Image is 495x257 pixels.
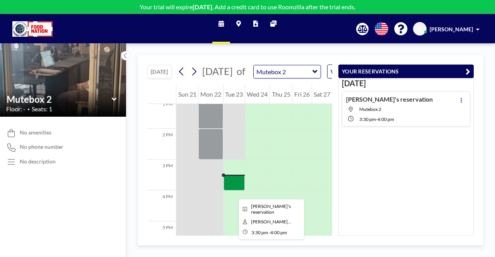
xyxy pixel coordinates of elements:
[147,98,176,129] div: 1 PM
[430,26,473,32] span: [PERSON_NAME]
[254,65,313,78] input: Mutebox 2
[202,65,233,77] span: [DATE]
[359,116,376,122] span: 3:30 PM
[245,85,270,104] div: Wed 24
[329,66,373,77] span: WEEKLY VIEW
[7,94,112,105] input: Mutebox 2
[27,107,30,112] span: •
[20,143,63,150] span: No phone number
[147,221,176,252] div: 5 PM
[346,95,433,103] h4: [PERSON_NAME]'s reservation
[377,116,394,122] span: 4:00 PM
[251,230,268,235] span: 3:30 PM
[237,65,245,77] span: of
[338,65,474,78] button: YOUR RESERVATIONS
[270,230,287,235] span: 4:00 PM
[193,3,212,10] b: [DATE]
[251,219,291,225] span: Joachim Marc Christensen
[147,191,176,221] div: 4 PM
[376,116,377,122] span: -
[32,105,52,113] span: Seats: 1
[198,85,223,104] div: Mon 22
[20,158,56,165] div: No description
[6,105,26,113] span: Floor: -
[292,85,311,104] div: Fri 26
[147,129,176,160] div: 2 PM
[251,203,291,215] span: Joachim Marc's reservation
[269,230,270,235] span: -
[328,65,394,78] div: Search for option
[312,85,332,104] div: Sat 27
[176,85,198,104] div: Sun 21
[147,160,176,191] div: 3 PM
[224,85,245,104] div: Tue 23
[270,85,292,104] div: Thu 25
[359,106,381,112] span: Mutebox 2
[20,129,51,136] span: No amenities
[147,65,172,78] button: [DATE]
[12,21,53,37] img: organization-logo
[417,26,423,32] span: JC
[342,78,470,88] h3: [DATE]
